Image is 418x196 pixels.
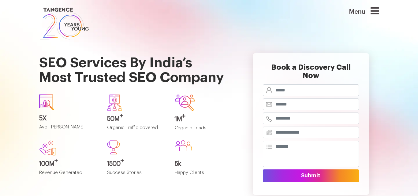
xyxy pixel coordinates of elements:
[39,140,56,156] img: new.svg
[39,41,233,90] h1: SEO Services By India’s Most Trusted SEO Company
[39,125,98,135] p: Avg. [PERSON_NAME]
[39,6,89,41] img: logo SVG
[263,63,359,84] h2: Book a Discovery Call Now
[175,94,195,111] img: Group-642.svg
[54,158,58,164] sup: +
[107,140,120,154] img: Path%20473.svg
[182,113,185,119] sup: +
[120,113,123,119] sup: +
[107,170,166,180] p: Success Stories
[175,116,233,123] h3: 1M
[39,170,98,180] p: Revenue Generated
[39,161,98,167] h3: 100M
[107,116,166,122] h3: 50M
[39,94,54,110] img: icon1.svg
[121,158,124,164] sup: +
[175,126,233,136] p: Organic Leads
[175,161,233,167] h3: 5k
[175,140,192,151] img: Group%20586.svg
[263,169,359,182] button: Submit
[107,94,122,110] img: Group-640.svg
[107,161,166,167] h3: 1500
[175,170,233,180] p: Happy Clients
[107,125,166,135] p: Organic Traffic covered
[39,115,98,122] h3: 5X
